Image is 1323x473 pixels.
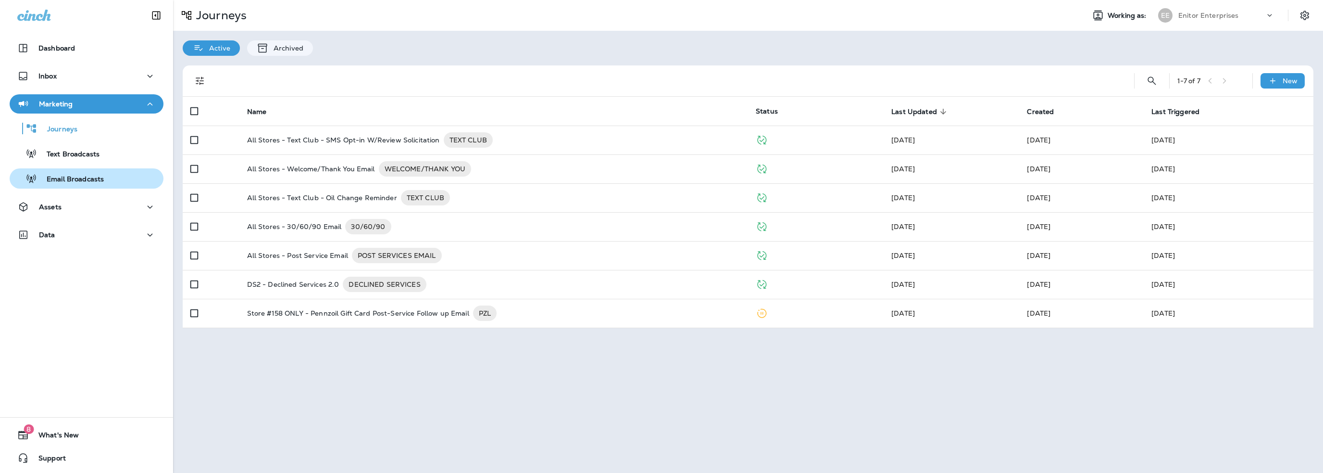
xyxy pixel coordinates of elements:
span: DECLINED SERVICES [343,280,426,289]
p: All Stores - 30/60/90 Email [247,219,342,234]
button: Email Broadcasts [10,168,163,189]
span: Published [756,135,768,143]
p: Inbox [38,72,57,80]
p: DS2 - Declined Services 2.0 [247,277,339,292]
button: Search Journeys [1142,71,1161,90]
button: Settings [1296,7,1313,24]
p: Email Broadcasts [37,175,104,184]
p: Assets [39,203,62,211]
span: Name [247,108,267,116]
span: 8 [24,424,34,434]
span: Unknown [891,280,915,289]
p: Store #158 ONLY - Pennzoil Gift Card Post-Service Follow up Email [247,306,469,321]
p: Journeys [192,8,247,23]
p: Dashboard [38,44,75,52]
div: EE [1158,8,1173,23]
div: POST SERVICES EMAIL [352,248,442,263]
div: DECLINED SERVICES [343,277,426,292]
div: TEXT CLUB [444,132,493,148]
span: PZL [473,308,497,318]
p: All Stores - Post Service Email [247,248,348,263]
button: Support [10,448,163,468]
span: Shane Kump [1027,165,1050,173]
td: [DATE] [1144,270,1313,299]
span: Shane Kump [891,222,915,231]
button: Text Broadcasts [10,143,163,164]
p: Text Broadcasts [37,150,100,159]
p: Active [204,44,230,52]
span: Published [756,279,768,288]
span: Published [756,250,768,259]
td: [DATE] [1144,241,1313,270]
span: Last Updated [891,108,937,116]
span: Last Updated [891,107,949,116]
p: Journeys [37,125,77,134]
span: Shane Kump [891,309,915,318]
p: All Stores - Welcome/Thank You Email [247,161,375,177]
span: Working as: [1108,12,1148,20]
span: Shane Kump [1027,193,1050,202]
button: Inbox [10,66,163,86]
span: Created [1027,107,1066,116]
span: Paused [756,308,768,317]
div: 1 - 7 of 7 [1177,77,1200,85]
button: Assets [10,197,163,217]
p: Enitor Enterprises [1178,12,1239,19]
button: Data [10,225,163,244]
span: Developer Integrations [891,165,915,173]
span: Published [756,192,768,201]
p: New [1283,77,1298,85]
span: Status [756,107,778,115]
button: Filters [190,71,210,90]
span: What's New [29,431,79,443]
span: Published [756,221,768,230]
span: Shane Kump [1027,222,1050,231]
p: All Stores - Text Club - SMS Opt-in W/Review Solicitation [247,132,440,148]
td: [DATE] [1144,299,1313,328]
button: Collapse Sidebar [143,6,170,25]
span: Shane Kump [1027,136,1050,144]
span: Support [29,454,66,466]
button: Marketing [10,94,163,114]
td: [DATE] [1144,126,1313,154]
button: 8What's New [10,425,163,445]
span: TEXT CLUB [444,135,493,145]
span: WELCOME/THANK YOU [379,164,471,174]
td: [DATE] [1144,154,1313,183]
span: Published [756,164,768,172]
span: Unknown [891,251,915,260]
span: Last Triggered [1151,107,1212,116]
p: Data [39,231,55,239]
span: Unknown [1027,251,1050,260]
span: POST SERVICES EMAIL [352,251,442,260]
div: WELCOME/THANK YOU [379,161,471,177]
p: Archived [269,44,303,52]
button: Journeys [10,118,163,139]
span: Created [1027,108,1054,116]
span: 30/60/90 [345,222,391,231]
span: Unknown [1027,280,1050,289]
div: PZL [473,306,497,321]
div: 30/60/90 [345,219,391,234]
p: All Stores - Text Club - Oil Change Reminder [247,190,397,205]
span: Shane Kump [891,193,915,202]
span: Last Triggered [1151,108,1199,116]
span: TEXT CLUB [401,193,450,203]
span: Developer Integrations [891,136,915,144]
p: Marketing [39,100,73,108]
button: Dashboard [10,38,163,58]
span: Name [247,107,279,116]
td: [DATE] [1144,183,1313,212]
td: [DATE] [1144,212,1313,241]
div: TEXT CLUB [401,190,450,205]
span: Shane Kump [1027,309,1050,318]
